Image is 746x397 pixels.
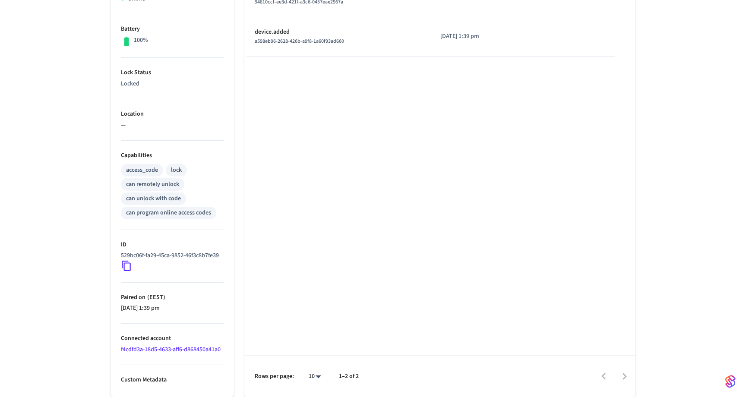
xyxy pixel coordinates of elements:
[725,375,736,388] img: SeamLogoGradient.69752ec5.svg
[339,372,359,381] p: 1–2 of 2
[134,36,148,45] p: 100%
[126,166,158,175] div: access_code
[126,208,211,217] div: can program online access codes
[145,293,165,302] span: ( EEST )
[121,251,219,260] p: 529bc06f-fa29-45ca-9852-46f3c8b7fe39
[121,345,221,354] a: f4cdfd3a-18d5-4633-aff6-d868450a41a0
[171,166,182,175] div: lock
[121,334,224,343] p: Connected account
[121,240,224,249] p: ID
[440,32,520,41] p: [DATE] 1:39 pm
[255,28,420,37] p: device.added
[121,151,224,160] p: Capabilities
[255,38,344,45] span: a598eb96-2628-426b-a9f8-1a60f93ad660
[121,375,224,384] p: Custom Metadata
[255,372,294,381] p: Rows per page:
[126,180,179,189] div: can remotely unlock
[121,121,224,130] p: —
[126,194,181,203] div: can unlock with code
[121,293,224,302] p: Paired on
[121,79,224,88] p: Locked
[121,68,224,77] p: Lock Status
[121,110,224,119] p: Location
[121,304,224,313] p: [DATE] 1:39 pm
[304,370,325,383] div: 10
[121,25,224,34] p: Battery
